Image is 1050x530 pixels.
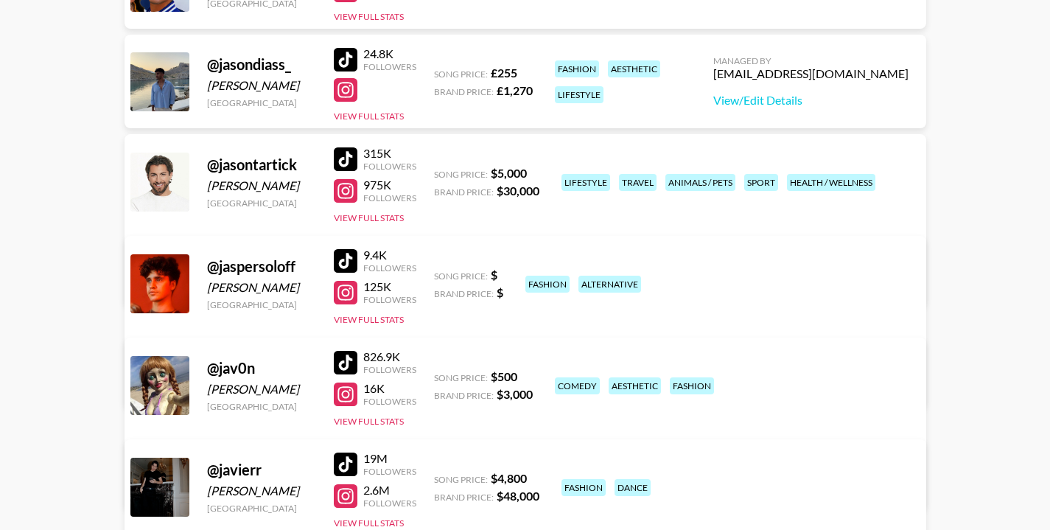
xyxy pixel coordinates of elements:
div: aesthetic [608,60,660,77]
div: Followers [363,192,416,203]
div: 9.4K [363,248,416,262]
button: View Full Stats [334,416,404,427]
button: View Full Stats [334,111,404,122]
span: Brand Price: [434,492,494,503]
div: Managed By [713,55,909,66]
div: @ jasondiass_ [207,55,316,74]
div: fashion [525,276,570,293]
span: Brand Price: [434,86,494,97]
strong: $ 3,000 [497,387,533,401]
div: [PERSON_NAME] [207,78,316,93]
strong: $ 500 [491,369,517,383]
div: [GEOGRAPHIC_DATA] [207,503,316,514]
span: Song Price: [434,372,488,383]
strong: £ 1,270 [497,83,533,97]
div: travel [619,174,657,191]
div: Followers [363,294,416,305]
span: Brand Price: [434,186,494,198]
span: Brand Price: [434,288,494,299]
strong: $ 5,000 [491,166,527,180]
button: View Full Stats [334,212,404,223]
div: Followers [363,262,416,273]
div: @ jav0n [207,359,316,377]
div: animals / pets [665,174,735,191]
strong: $ 4,800 [491,471,527,485]
div: 975K [363,178,416,192]
strong: $ [491,268,497,282]
div: 24.8K [363,46,416,61]
div: fashion [670,377,714,394]
div: sport [744,174,778,191]
span: Song Price: [434,169,488,180]
div: alternative [578,276,641,293]
div: [GEOGRAPHIC_DATA] [207,97,316,108]
div: Followers [363,466,416,477]
a: View/Edit Details [713,93,909,108]
div: 16K [363,381,416,396]
div: dance [615,479,651,496]
div: 2.6M [363,483,416,498]
button: View Full Stats [334,314,404,325]
div: 826.9K [363,349,416,364]
strong: $ [497,285,503,299]
strong: £ 255 [491,66,517,80]
div: Followers [363,364,416,375]
span: Song Price: [434,69,488,80]
div: [PERSON_NAME] [207,484,316,498]
div: [PERSON_NAME] [207,178,316,193]
div: aesthetic [609,377,661,394]
div: Followers [363,61,416,72]
span: Song Price: [434,271,488,282]
div: Followers [363,498,416,509]
div: Followers [363,396,416,407]
div: [GEOGRAPHIC_DATA] [207,198,316,209]
div: @ javierr [207,461,316,479]
div: @ jasontartick [207,156,316,174]
div: @ jaspersoloff [207,257,316,276]
span: Brand Price: [434,390,494,401]
div: [PERSON_NAME] [207,280,316,295]
div: [GEOGRAPHIC_DATA] [207,299,316,310]
span: Song Price: [434,474,488,485]
div: fashion [561,479,606,496]
strong: $ 48,000 [497,489,539,503]
strong: $ 30,000 [497,184,539,198]
div: 125K [363,279,416,294]
div: lifestyle [561,174,610,191]
div: 315K [363,146,416,161]
div: lifestyle [555,86,603,103]
div: Followers [363,161,416,172]
div: health / wellness [787,174,875,191]
div: [EMAIL_ADDRESS][DOMAIN_NAME] [713,66,909,81]
div: [PERSON_NAME] [207,382,316,397]
button: View Full Stats [334,517,404,529]
div: fashion [555,60,599,77]
div: 19M [363,451,416,466]
div: [GEOGRAPHIC_DATA] [207,401,316,412]
div: comedy [555,377,600,394]
button: View Full Stats [334,11,404,22]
